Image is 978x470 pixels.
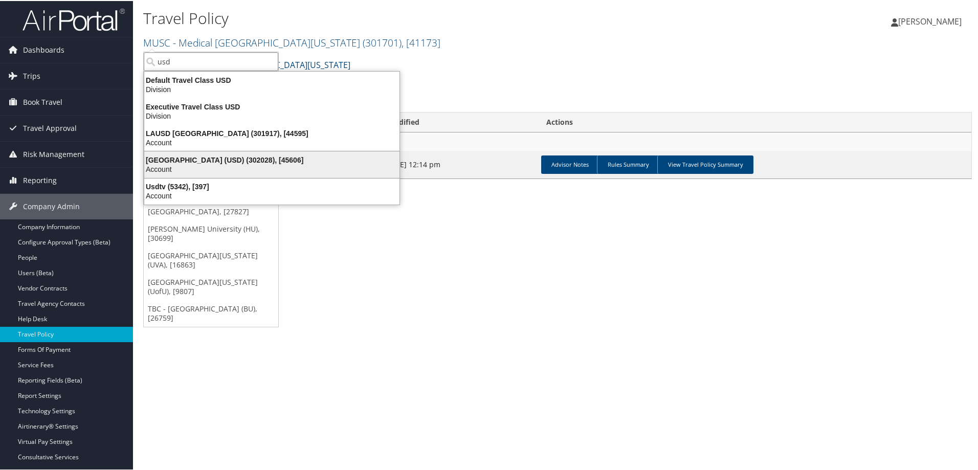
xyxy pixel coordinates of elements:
[597,154,659,173] a: Rules Summary
[541,154,599,173] a: Advisor Notes
[138,164,406,173] div: Account
[138,75,406,84] div: Default Travel Class USD
[657,154,753,173] a: View Travel Policy Summary
[23,62,40,88] span: Trips
[138,110,406,120] div: Division
[138,137,406,146] div: Account
[23,167,57,192] span: Reporting
[144,51,278,70] input: Search Accounts
[379,111,537,131] th: Modified: activate to sort column ascending
[379,150,537,177] td: [DATE] 12:14 pm
[138,190,406,199] div: Account
[144,273,278,299] a: [GEOGRAPHIC_DATA][US_STATE] (UofU), [9807]
[23,36,64,62] span: Dashboards
[138,128,406,137] div: LAUSD [GEOGRAPHIC_DATA] (301917), [44595]
[138,84,406,93] div: Division
[144,299,278,326] a: TBC - [GEOGRAPHIC_DATA] (BU), [26759]
[23,88,62,114] span: Book Travel
[23,115,77,140] span: Travel Approval
[144,202,278,219] a: [GEOGRAPHIC_DATA], [27827]
[138,154,406,164] div: [GEOGRAPHIC_DATA] (USD) (302028), [45606]
[23,141,84,166] span: Risk Management
[537,111,971,131] th: Actions
[144,246,278,273] a: [GEOGRAPHIC_DATA][US_STATE] (UVA), [16863]
[402,35,440,49] span: , [ 41173 ]
[898,15,962,26] span: [PERSON_NAME]
[23,7,125,31] img: airportal-logo.png
[23,193,80,218] span: Company Admin
[138,101,406,110] div: Executive Travel Class USD
[891,5,972,36] a: [PERSON_NAME]
[143,35,440,49] a: MUSC - Medical [GEOGRAPHIC_DATA][US_STATE]
[138,181,406,190] div: Usdtv (5342), [397]
[144,219,278,246] a: [PERSON_NAME] University (HU), [30699]
[143,7,696,28] h1: Travel Policy
[363,35,402,49] span: ( 301701 )
[144,131,971,150] td: MUSC - Medical [GEOGRAPHIC_DATA][US_STATE]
